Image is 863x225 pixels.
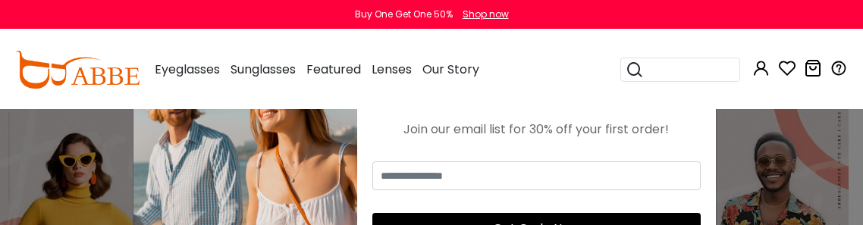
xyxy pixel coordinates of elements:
div: Shop now [463,8,509,21]
div: Join our email list for 30% off your first order! [372,120,701,139]
span: Our Story [422,61,479,78]
img: abbeglasses.com [15,51,140,89]
span: Eyeglasses [155,61,220,78]
a: Shop now [455,8,509,20]
span: Sunglasses [231,61,296,78]
div: Buy One Get One 50% [355,8,453,21]
span: Lenses [372,61,412,78]
span: Featured [306,61,361,78]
